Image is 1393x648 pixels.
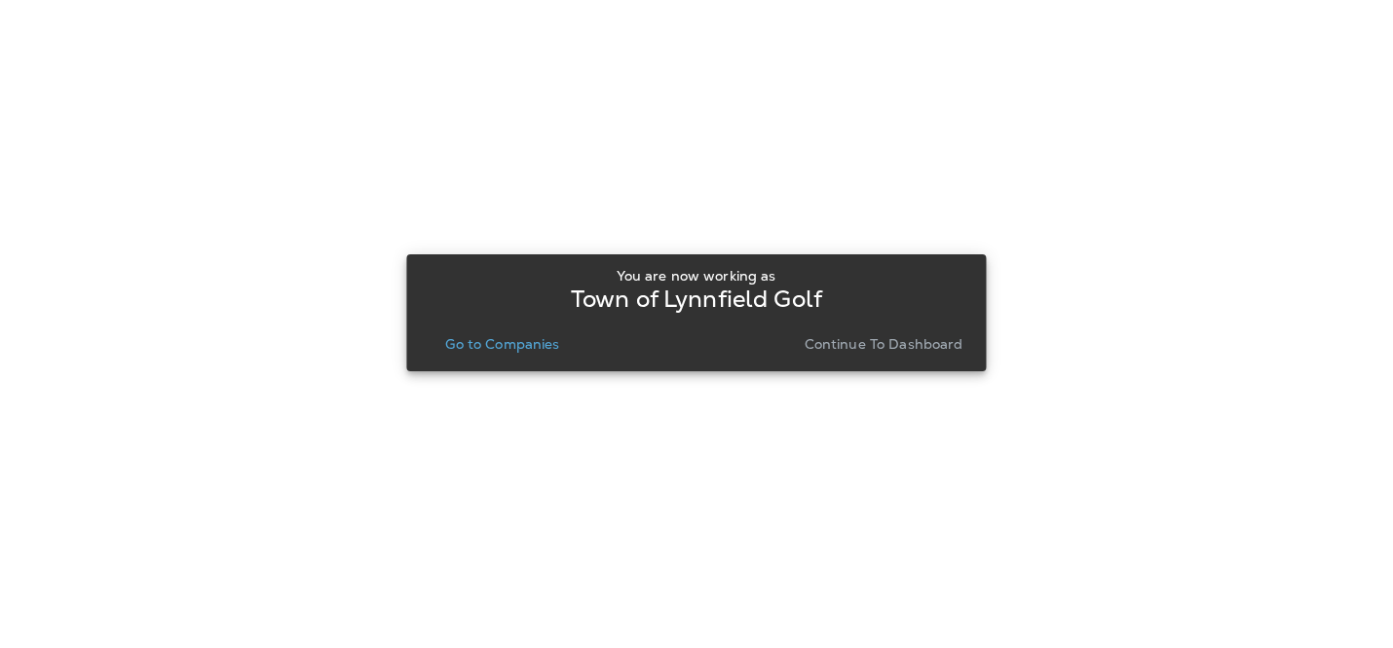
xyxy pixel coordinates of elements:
[797,330,971,358] button: Continue to Dashboard
[437,330,567,358] button: Go to Companies
[805,336,963,352] p: Continue to Dashboard
[445,336,559,352] p: Go to Companies
[571,291,822,307] p: Town of Lynnfield Golf
[617,268,775,284] p: You are now working as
